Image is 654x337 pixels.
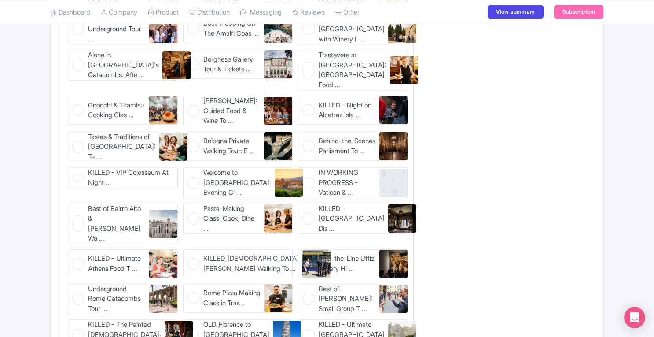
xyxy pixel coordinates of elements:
[379,96,408,124] img: KILLED - Night on Alcatraz Island with Fisherman's Wharf & Sourdough Bread Tour
[88,254,145,274] span: KILLED - Ultimate Athens Food Tour
[203,254,299,274] span: KILLED_LGBTQ+ Castro Walking Tour: The Fight for Human Rights
[149,250,177,278] img: KILLED - Ultimate Athens Food Tour
[554,5,603,19] a: Subscription
[88,204,145,244] span: Best of Bairro Alto & Chiado Walking Tour
[203,204,261,234] span: Pasta-Making Class: Cook, Dine & Drink Wine With A Local Chef
[264,204,292,233] img: Pasta-Making Class: Cook, Dine & Drink Wine With A Local Chef
[319,15,385,44] span: Tuscany from Rome with Winery Lunch & Medieval Towns
[319,204,385,234] span: KILLED - New Orleans Garden District Tour: Private Mansion Access, Lafayette Cemetery & Local Pra...
[624,307,645,328] div: Open Intercom Messenger
[379,169,408,197] img: product-bg-32101ccba3a89ccd3141e05e9153d52d.png
[149,96,177,124] img: Gnocchi & Tiramisu Cooking Class in Rome with Unlimited Wine
[88,100,145,120] span: Gnocchi & Tiramisu Cooking Class in Rome with Unlimited Wine
[264,97,292,125] img: Florence: Guided Food & Wine Tour in Oltrarno Neighborhood
[379,250,408,278] img: Skip-the-Line Uffizi Gallery Highlights Tour with Guide
[388,15,416,43] img: Tuscany from Rome with Winery Lunch & Medieval Towns
[388,204,416,233] img: KILLED - New Orleans Garden District Tour: Private Mansion Access, Lafayette Cemetery & Local Pra...
[319,284,376,314] span: Best of Florence: Small Group Tour Skip-the-Line David & Accademia with Duomo
[319,254,376,274] span: Skip-the-Line Uffizi Gallery Highlights Tour with Guide
[275,169,303,197] img: Welcome to Florence: Evening City Stroll & Gelato
[488,5,543,19] a: View summary
[379,132,408,160] img: Behind-the-Scenes Parliament Tour: Fully Guided Tour at Closing Time
[88,168,173,188] span: KILLED - VIP Colosseum At Night Tour With Underground & Arena Floor
[203,19,261,38] span: Boat-Hopping On The Amalfi Coast: Day Trip from Rome
[319,100,376,120] span: KILLED - Night on Alcatraz Island with Fisherman's Wharf & Sourdough Bread Tour
[264,15,292,43] img: Boat-Hopping On The Amalfi Coast: Day Trip from Rome
[264,132,292,160] img: Bologna Private Walking Tour: Europe’s Oldest University
[149,210,177,238] img: Best of Bairro Alto & Chiado Walking Tour
[264,50,292,78] img: Borghese Gallery Tour & Tickets: With Bernini, Caravaggio & Raphael
[203,288,261,308] span: Rome Pizza Making Class in Trastevere
[149,15,177,43] img: VIP Colosseum Underground Tour with Roman Forum & Palatine Hill
[203,55,261,74] span: Borghese Gallery Tour & Tickets: With Bernini, Caravaggio & Raphael
[88,132,156,162] span: Tastes & Traditions of Rome: Testaccio Food and Market Tour
[88,50,159,80] span: Alone in Rome's Catacombs: After-Hours Tour with Bone Crypt
[159,133,187,161] img: Tastes & Traditions of Rome: Testaccio Food and Market Tour
[88,284,145,314] span: Underground Rome Catacombs Tour with Aqueducts & Appian Way
[379,285,408,313] img: Best of Florence: Small Group Tour Skip-the-Line David & Accademia with Duomo
[319,136,376,156] span: Behind-the-Scenes Parliament Tour: Fully Guided Tour at Closing Time
[203,96,261,126] span: Florence: Guided Food & Wine Tour in Oltrarno Neighborhood
[319,50,386,90] span: Trastevere at Sunset: Rome Food & Wine Tour
[162,51,191,79] img: Alone in Rome's Catacombs: After-Hours Tour with Bone Crypt
[203,136,261,156] span: Bologna Private Walking Tour: Europe’s Oldest University
[264,284,292,312] img: Rome Pizza Making Class in Trastevere
[149,285,177,313] img: Underground Rome Catacombs Tour with Aqueducts & Appian Way
[88,15,145,44] span: VIP Colosseum Underground Tour with Roman Forum & Palatine Hill
[390,56,418,84] img: Trastevere at Sunset: Rome Food & Wine Tour
[319,168,376,198] span: IN WORKING PROGRESS - Vatican & Papal Palace
[203,168,271,198] span: Welcome to Florence: Evening City Stroll & Gelato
